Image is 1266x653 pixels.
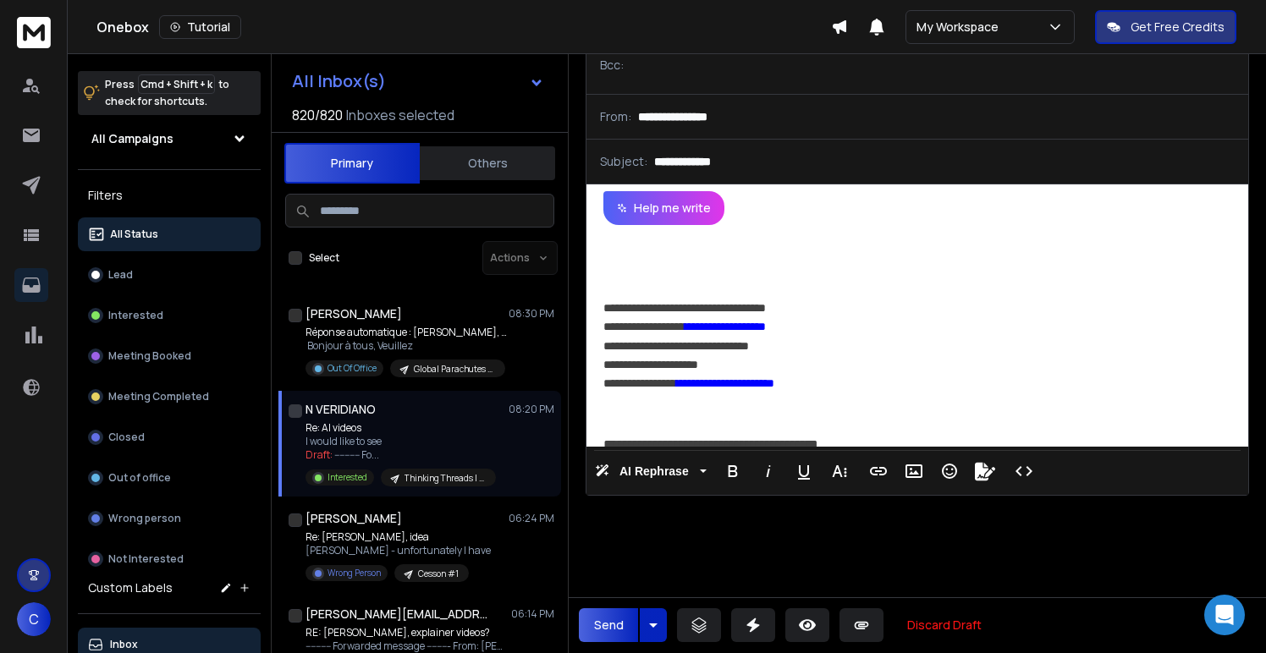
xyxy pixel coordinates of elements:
button: Lead [78,258,261,292]
span: AI Rephrase [616,464,692,479]
button: Italic (⌘I) [752,454,784,488]
button: Insert Image (⌘P) [898,454,930,488]
p: Bcc: [600,57,624,74]
button: More Text [823,454,856,488]
h1: [PERSON_NAME] [305,305,402,322]
button: Meeting Booked [78,339,261,373]
button: Meeting Completed [78,380,261,414]
button: Closed [78,420,261,454]
button: C [17,602,51,636]
p: Inbox [110,638,138,651]
p: 08:30 PM [509,307,554,321]
span: 820 / 820 [292,105,343,125]
p: Re: [PERSON_NAME], idea [305,530,491,544]
p: 06:14 PM [511,607,554,621]
p: Subject: [600,153,647,170]
h3: Custom Labels [88,579,173,596]
button: Get Free Credits [1095,10,1236,44]
p: Meeting Booked [108,349,191,363]
label: Select [309,251,339,265]
button: Underline (⌘U) [788,454,820,488]
p: My Workspace [916,19,1005,36]
p: Get Free Credits [1131,19,1225,36]
p: Closed [108,431,145,444]
button: AI Rephrase [592,454,710,488]
p: RE: [PERSON_NAME], explainer videos? [305,626,509,639]
p: Press to check for shortcuts. [105,76,229,110]
button: Not Interested [78,542,261,576]
button: Others [420,145,555,182]
button: Tutorial [159,15,241,39]
div: Open Intercom Messenger [1204,595,1245,635]
button: All Campaigns [78,122,261,156]
button: Signature [969,454,1001,488]
button: Bold (⌘B) [717,454,749,488]
p: [PERSON_NAME] - unfortunately I have [305,544,491,557]
button: Send [579,608,638,642]
h3: Filters [78,184,261,207]
p: Re: AI videos [305,421,496,435]
button: All Status [78,217,261,251]
p: Wrong person [108,512,181,525]
h1: All Inbox(s) [292,73,386,90]
p: ---------- Forwarded message --------- From: [PERSON_NAME] [305,639,509,653]
button: Help me write [603,191,724,225]
button: Wrong person [78,502,261,535]
p: I would like to see [305,435,496,448]
p: Wrong Person [328,567,381,579]
button: Emoticons [933,454,966,488]
p: Not Interested [108,552,184,566]
button: Interested [78,299,261,332]
p: Cesson #1 [418,568,459,580]
p: 06:24 PM [509,512,554,525]
button: Out of office [78,461,261,495]
button: Primary [284,143,420,184]
p: 08:20 PM [509,403,554,416]
h1: [PERSON_NAME][EMAIL_ADDRESS][DOMAIN_NAME] +1 [305,606,492,623]
button: Code View [1008,454,1040,488]
button: All Inbox(s) [278,64,558,98]
div: Onebox [96,15,831,39]
p: All Status [110,228,158,241]
p: Lead [108,268,133,282]
p: Bonjour à tous, Veuillez [305,339,509,353]
span: Cmd + Shift + k [138,74,215,94]
p: Out Of Office [328,362,377,375]
h1: N VERIDIANO [305,401,376,418]
p: Meeting Completed [108,390,209,403]
span: Draft: [305,447,333,462]
h1: All Campaigns [91,130,173,147]
span: ---------- Fo ... [334,447,379,462]
p: Global Parachutes AI #1 [414,363,495,376]
p: Thinking Threads | AI Video | #1 | [GEOGRAPHIC_DATA] [405,472,486,485]
p: From: [600,108,631,125]
p: Interested [108,309,163,322]
h3: Inboxes selected [346,105,454,125]
h1: [PERSON_NAME] [305,510,402,527]
p: Réponse automatique : [PERSON_NAME], thoughts? [305,326,509,339]
button: Discard Draft [894,608,995,642]
p: Out of office [108,471,171,485]
p: Interested [328,471,367,484]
